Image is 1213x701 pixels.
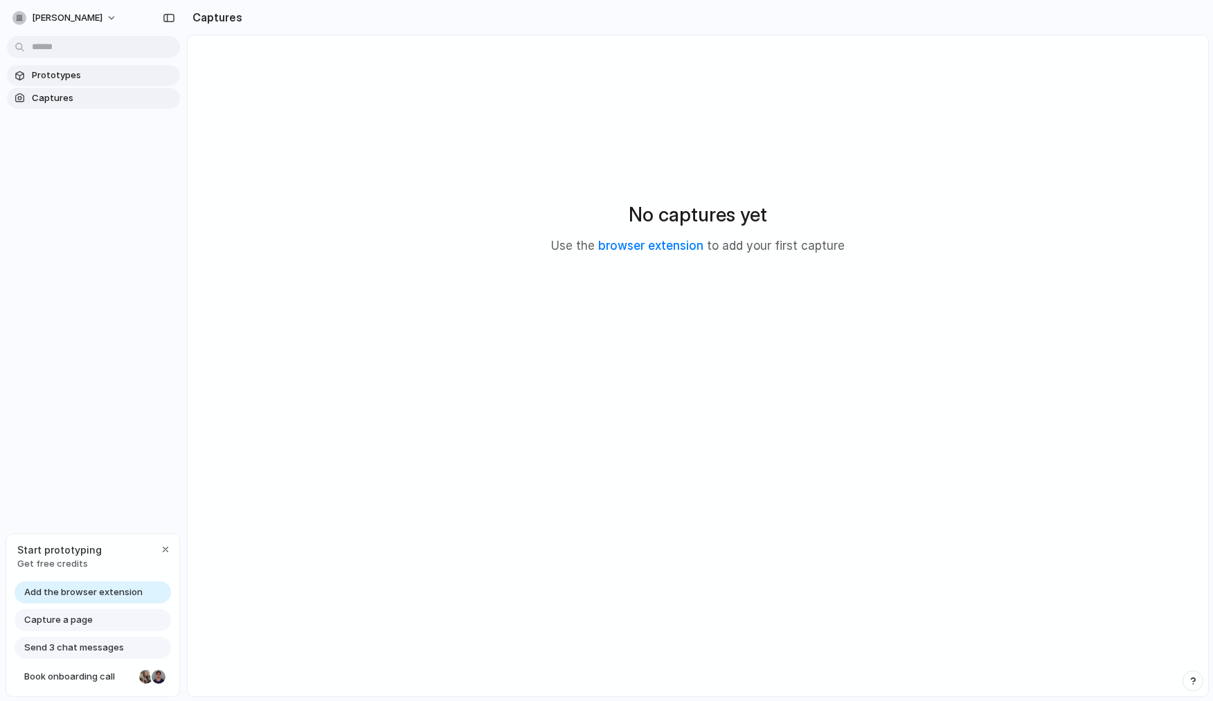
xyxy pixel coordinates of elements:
[598,239,703,253] a: browser extension
[7,88,180,109] a: Captures
[32,91,174,105] span: Captures
[7,65,180,86] a: Prototypes
[551,237,845,255] p: Use the to add your first capture
[187,9,242,26] h2: Captures
[24,585,143,599] span: Add the browser extension
[150,668,167,685] div: Christian Iacullo
[138,668,154,685] div: Nicole Kubica
[24,641,124,655] span: Send 3 chat messages
[24,670,134,684] span: Book onboarding call
[24,613,93,627] span: Capture a page
[15,666,171,688] a: Book onboarding call
[7,7,124,29] button: [PERSON_NAME]
[32,11,102,25] span: [PERSON_NAME]
[17,557,102,571] span: Get free credits
[629,200,767,229] h2: No captures yet
[17,543,102,557] span: Start prototyping
[32,69,174,82] span: Prototypes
